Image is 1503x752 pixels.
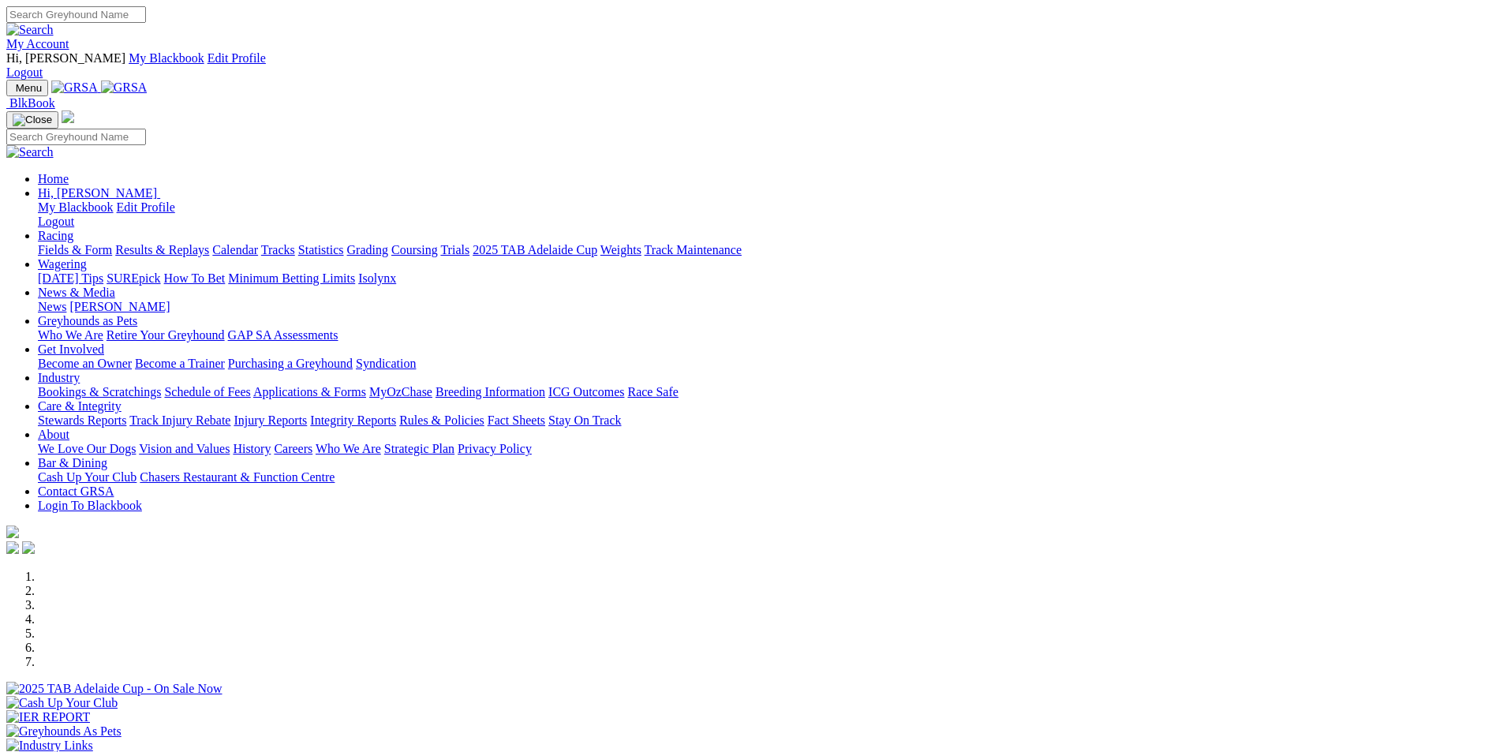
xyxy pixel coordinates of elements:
a: Login To Blackbook [38,499,142,512]
img: Search [6,23,54,37]
div: News & Media [38,300,1497,314]
div: Hi, [PERSON_NAME] [38,200,1497,229]
a: [DATE] Tips [38,271,103,285]
a: Race Safe [627,385,678,398]
a: History [233,442,271,455]
span: Hi, [PERSON_NAME] [38,186,157,200]
a: Greyhounds as Pets [38,314,137,327]
a: Industry [38,371,80,384]
a: GAP SA Assessments [228,328,338,342]
a: News & Media [38,286,115,299]
a: Chasers Restaurant & Function Centre [140,470,335,484]
a: We Love Our Dogs [38,442,136,455]
a: Contact GRSA [38,484,114,498]
a: BlkBook [6,96,55,110]
a: Logout [38,215,74,228]
img: Close [13,114,52,126]
a: Syndication [356,357,416,370]
a: SUREpick [107,271,160,285]
a: About [38,428,69,441]
a: How To Bet [164,271,226,285]
img: GRSA [101,80,148,95]
a: Edit Profile [208,51,266,65]
a: Edit Profile [117,200,175,214]
div: Wagering [38,271,1497,286]
input: Search [6,129,146,145]
a: Weights [600,243,641,256]
a: Vision and Values [139,442,230,455]
img: logo-grsa-white.png [62,110,74,123]
a: My Blackbook [129,51,204,65]
a: Care & Integrity [38,399,122,413]
a: Stay On Track [548,413,621,427]
a: Become an Owner [38,357,132,370]
a: Applications & Forms [253,385,366,398]
div: Racing [38,243,1497,257]
span: BlkBook [9,96,55,110]
a: Injury Reports [234,413,307,427]
a: Bar & Dining [38,456,107,470]
a: ICG Outcomes [548,385,624,398]
button: Toggle navigation [6,111,58,129]
a: Statistics [298,243,344,256]
a: Wagering [38,257,87,271]
div: Care & Integrity [38,413,1497,428]
img: twitter.svg [22,541,35,554]
a: Get Involved [38,342,104,356]
a: Retire Your Greyhound [107,328,225,342]
a: Who We Are [38,328,103,342]
a: Purchasing a Greyhound [228,357,353,370]
a: Isolynx [358,271,396,285]
span: Menu [16,82,42,94]
a: Minimum Betting Limits [228,271,355,285]
a: Cash Up Your Club [38,470,136,484]
a: Results & Replays [115,243,209,256]
a: Bookings & Scratchings [38,385,161,398]
a: Strategic Plan [384,442,454,455]
a: Logout [6,65,43,79]
a: Careers [274,442,312,455]
a: Home [38,172,69,185]
a: My Account [6,37,69,51]
img: 2025 TAB Adelaide Cup - On Sale Now [6,682,222,696]
a: Who We Are [316,442,381,455]
a: Privacy Policy [458,442,532,455]
img: IER REPORT [6,710,90,724]
a: MyOzChase [369,385,432,398]
a: Calendar [212,243,258,256]
a: Trials [440,243,469,256]
a: My Blackbook [38,200,114,214]
img: facebook.svg [6,541,19,554]
a: Integrity Reports [310,413,396,427]
div: Industry [38,385,1497,399]
a: Coursing [391,243,438,256]
input: Search [6,6,146,23]
a: 2025 TAB Adelaide Cup [473,243,597,256]
img: Cash Up Your Club [6,696,118,710]
img: GRSA [51,80,98,95]
a: Grading [347,243,388,256]
a: Racing [38,229,73,242]
button: Toggle navigation [6,80,48,96]
a: Fields & Form [38,243,112,256]
a: Track Injury Rebate [129,413,230,427]
img: Greyhounds As Pets [6,724,122,739]
a: Become a Trainer [135,357,225,370]
a: Hi, [PERSON_NAME] [38,186,160,200]
a: Fact Sheets [488,413,545,427]
div: Greyhounds as Pets [38,328,1497,342]
a: Tracks [261,243,295,256]
a: Track Maintenance [645,243,742,256]
a: Schedule of Fees [164,385,250,398]
div: Bar & Dining [38,470,1497,484]
div: Get Involved [38,357,1497,371]
a: News [38,300,66,313]
a: Breeding Information [436,385,545,398]
a: [PERSON_NAME] [69,300,170,313]
img: logo-grsa-white.png [6,526,19,538]
div: About [38,442,1497,456]
a: Rules & Policies [399,413,484,427]
span: Hi, [PERSON_NAME] [6,51,125,65]
div: My Account [6,51,1497,80]
img: Search [6,145,54,159]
